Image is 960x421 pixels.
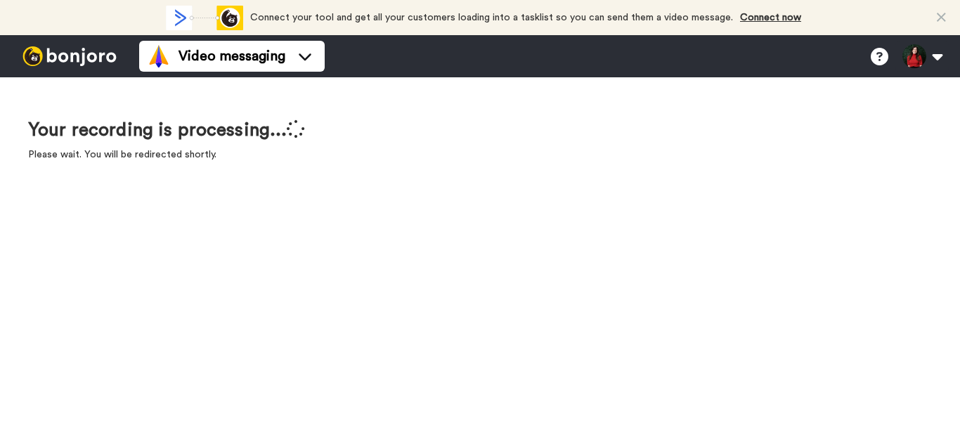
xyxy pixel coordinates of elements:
[166,6,243,30] div: animation
[250,13,733,22] span: Connect your tool and get all your customers loading into a tasklist so you can send them a video...
[148,45,170,67] img: vm-color.svg
[28,119,305,141] h1: Your recording is processing...
[179,46,285,66] span: Video messaging
[17,46,122,66] img: bj-logo-header-white.svg
[740,13,801,22] a: Connect now
[28,148,305,162] p: Please wait. You will be redirected shortly.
